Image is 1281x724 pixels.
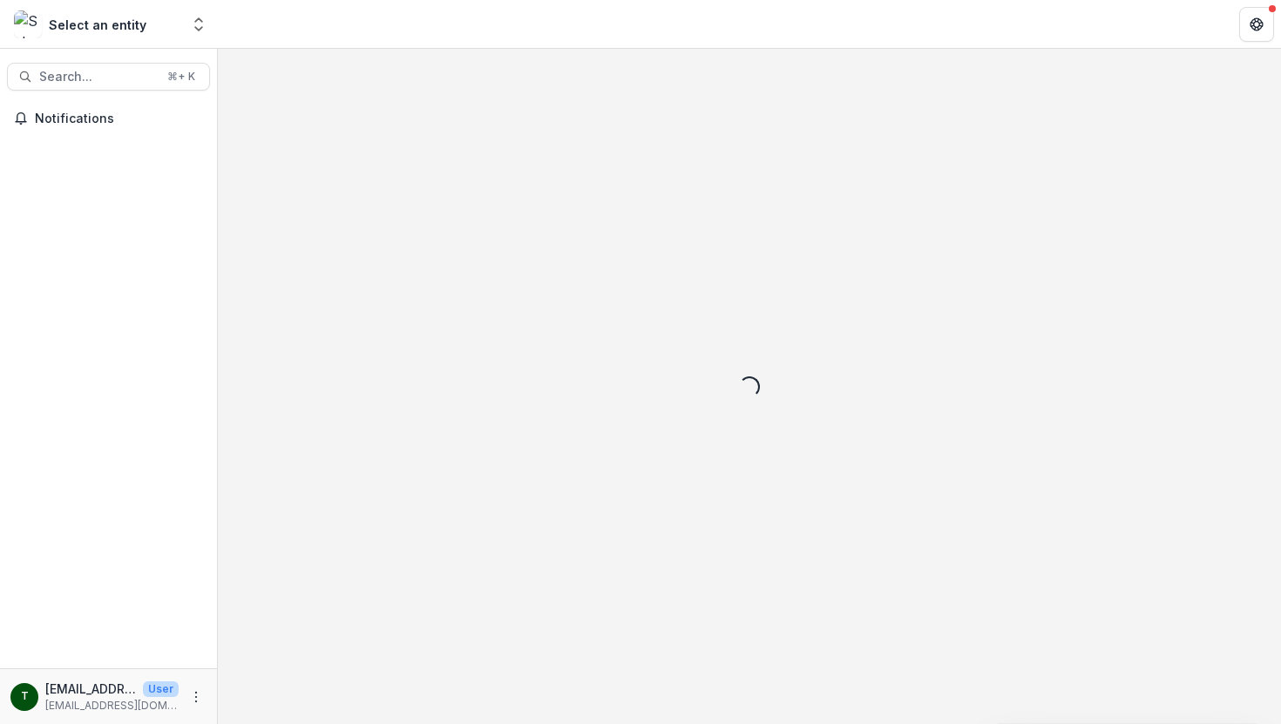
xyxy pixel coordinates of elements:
[143,681,179,697] p: User
[39,70,157,85] span: Search...
[164,67,199,86] div: ⌘ + K
[186,7,211,42] button: Open entity switcher
[14,10,42,38] img: Select an entity
[21,691,29,702] div: tegconsulting27@gmail.com
[45,680,136,698] p: [EMAIL_ADDRESS][DOMAIN_NAME]
[45,698,179,714] p: [EMAIL_ADDRESS][DOMAIN_NAME]
[7,63,210,91] button: Search...
[1239,7,1274,42] button: Get Help
[7,105,210,132] button: Notifications
[186,687,207,707] button: More
[35,112,203,126] span: Notifications
[49,16,146,34] div: Select an entity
